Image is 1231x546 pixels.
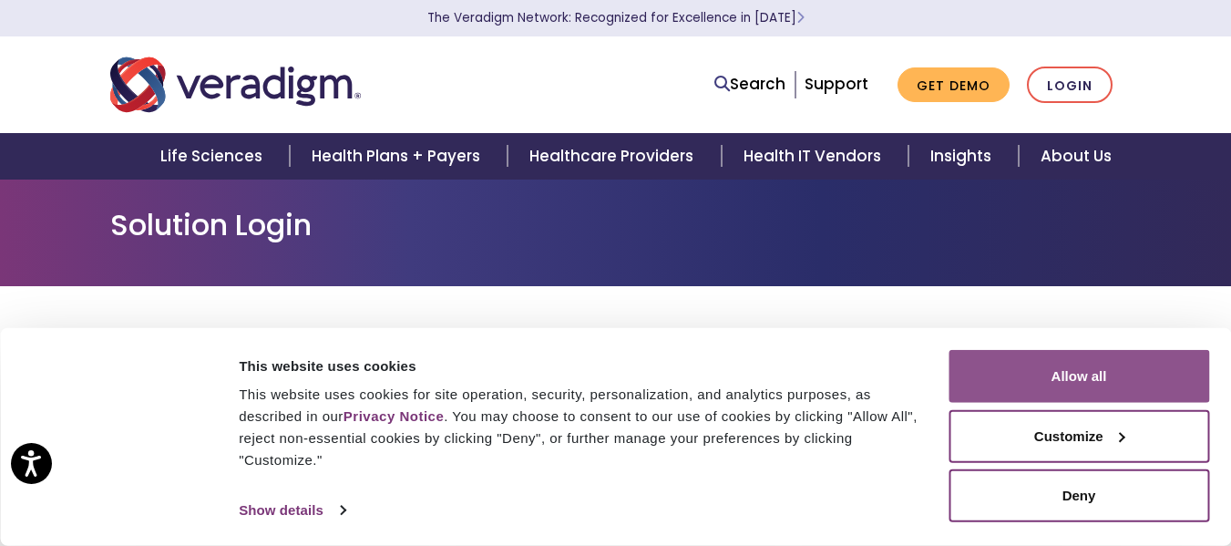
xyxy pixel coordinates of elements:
h1: Solution Login [110,208,1122,242]
a: Health Plans + Payers [290,133,508,180]
a: Get Demo [898,67,1010,103]
a: The Veradigm Network: Recognized for Excellence in [DATE]Learn More [427,9,805,26]
a: Health IT Vendors [722,133,908,180]
button: Deny [949,469,1209,522]
a: Healthcare Providers [508,133,721,180]
button: Allow all [949,350,1209,403]
a: Search [714,72,785,97]
a: Privacy Notice [344,408,444,424]
a: Insights [908,133,1019,180]
img: Veradigm logo [110,55,361,115]
div: This website uses cookies [239,355,928,376]
a: Login [1027,67,1113,104]
div: This website uses cookies for site operation, security, personalization, and analytics purposes, ... [239,384,928,471]
span: Learn More [796,9,805,26]
a: Show details [239,497,344,524]
a: Life Sciences [138,133,290,180]
a: Support [805,73,868,95]
button: Customize [949,409,1209,462]
a: About Us [1019,133,1134,180]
